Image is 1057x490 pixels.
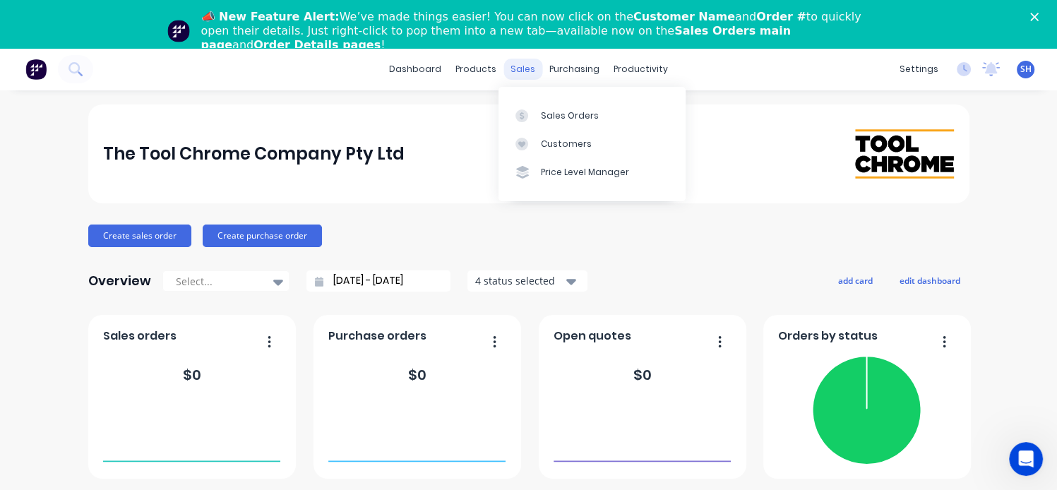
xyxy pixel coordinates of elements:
[607,59,675,80] div: productivity
[542,59,607,80] div: purchasing
[498,130,686,158] a: Customers
[103,140,405,168] div: The Tool Chrome Company Pty Ltd
[756,10,806,23] b: Order #
[448,59,503,80] div: products
[498,101,686,129] a: Sales Orders
[890,271,969,289] button: edit dashboard
[554,328,631,345] span: Open quotes
[201,10,868,52] div: We’ve made things easier! You can now click on the and to quickly open their details. Just right-...
[829,271,882,289] button: add card
[1020,63,1032,76] span: SH
[328,328,426,345] span: Purchase orders
[467,270,587,292] button: 4 status selected
[475,273,564,288] div: 4 status selected
[88,225,191,247] button: Create sales order
[498,158,686,186] a: Price Level Manager
[382,59,448,80] a: dashboard
[633,364,652,386] div: $ 0
[503,59,542,80] div: sales
[167,20,190,42] img: Profile image for Team
[778,328,878,345] span: Orders by status
[103,328,177,345] span: Sales orders
[541,166,629,179] div: Price Level Manager
[201,24,791,52] b: Sales Orders main page
[855,129,954,178] img: The Tool Chrome Company Pty Ltd
[541,109,599,122] div: Sales Orders
[201,10,340,23] b: 📣 New Feature Alert:
[633,10,735,23] b: Customer Name
[408,364,426,386] div: $ 0
[1009,442,1043,476] iframe: Intercom live chat
[203,225,322,247] button: Create purchase order
[1030,13,1044,21] div: Close
[88,267,151,295] div: Overview
[541,138,592,150] div: Customers
[25,59,47,80] img: Factory
[253,38,381,52] b: Order Details pages
[183,364,201,386] div: $ 0
[892,59,945,80] div: settings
